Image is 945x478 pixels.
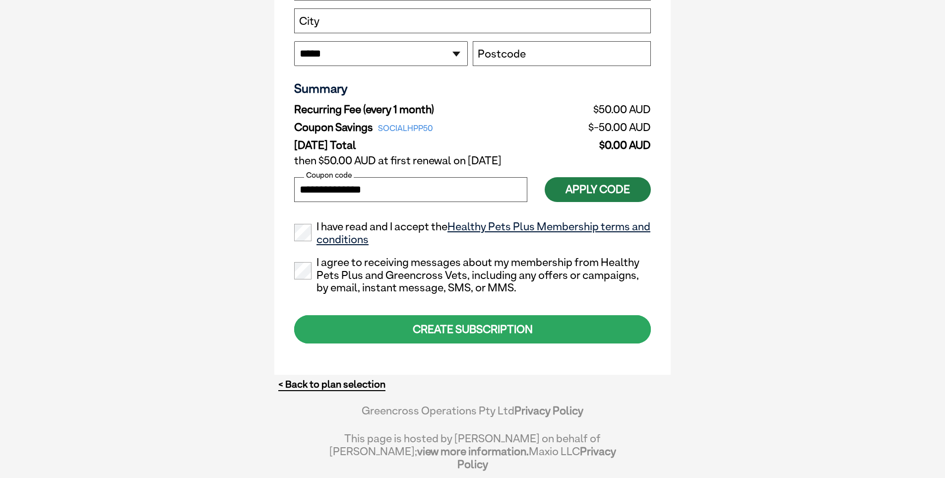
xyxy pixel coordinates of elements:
td: [DATE] Total [294,137,541,152]
a: Healthy Pets Plus Membership terms and conditions [316,220,650,246]
td: Coupon Savings [294,119,541,137]
div: This page is hosted by [PERSON_NAME] on behalf of [PERSON_NAME]; Maxio LLC [329,427,616,471]
label: Coupon code [304,171,354,180]
button: Apply Code [545,177,651,202]
a: view more information. [417,445,529,458]
a: Privacy Policy [457,445,616,471]
td: then $50.00 AUD at first renewal on [DATE] [294,152,651,170]
label: I have read and I accept the [294,220,651,246]
label: I agree to receiving messages about my membership from Healthy Pets Plus and Greencross Vets, inc... [294,256,651,294]
td: $0.00 AUD [541,137,651,152]
td: Recurring Fee (every 1 month) [294,101,541,119]
div: CREATE SUBSCRIPTION [294,315,651,343]
label: Postcode [478,48,526,61]
div: Greencross Operations Pty Ltd [329,404,616,427]
td: $-50.00 AUD [541,119,651,137]
h3: Summary [294,81,651,96]
a: < Back to plan selection [278,378,385,391]
input: I agree to receiving messages about my membership from Healthy Pets Plus and Greencross Vets, inc... [294,262,312,279]
a: Privacy Policy [514,404,583,417]
td: $50.00 AUD [541,101,651,119]
input: I have read and I accept theHealthy Pets Plus Membership terms and conditions [294,224,312,241]
label: City [299,15,319,28]
span: SOCIALHPP50 [373,122,438,136]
